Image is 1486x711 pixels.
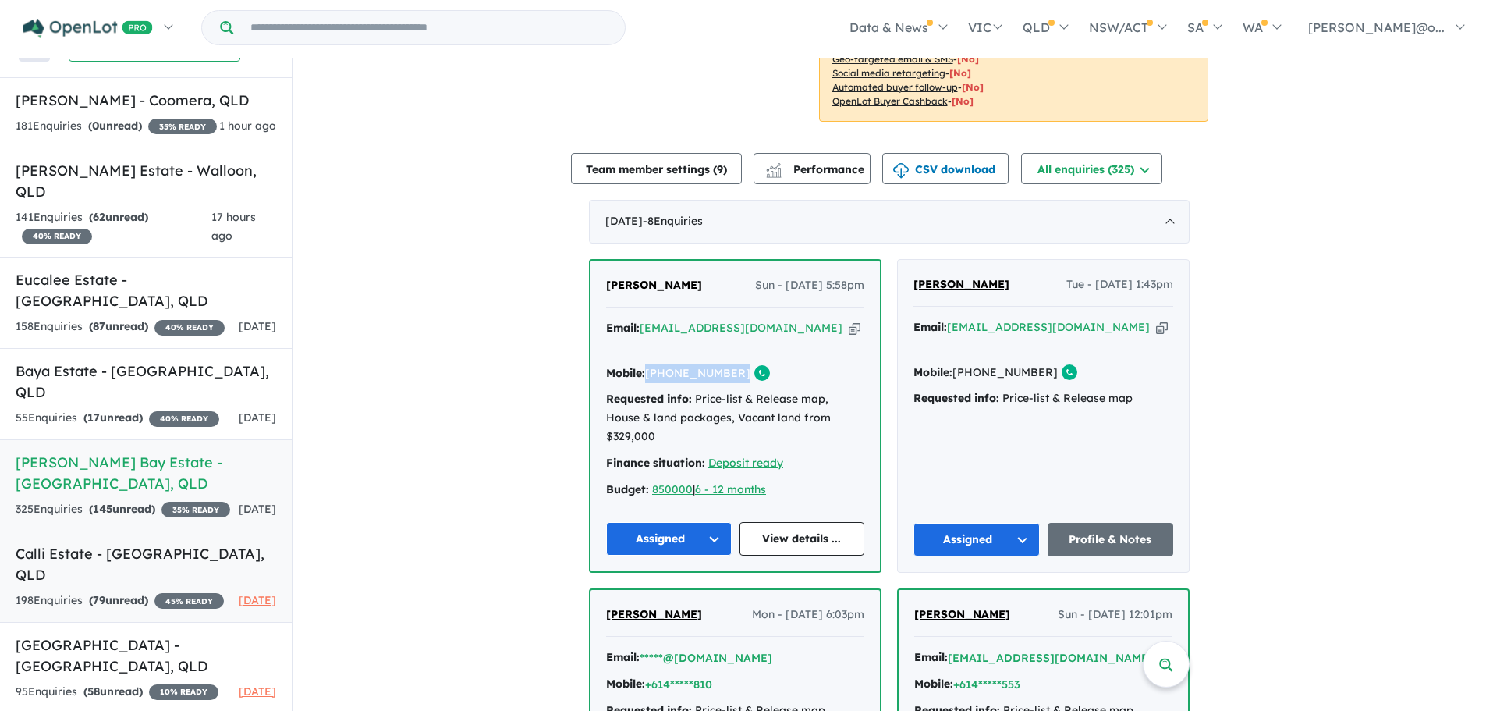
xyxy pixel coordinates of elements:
[606,481,864,499] div: |
[893,163,909,179] img: download icon
[211,210,256,243] span: 17 hours ago
[219,119,276,133] span: 1 hour ago
[83,411,143,425] strong: ( unread)
[16,409,219,428] div: 55 Enquir ies
[1021,153,1162,184] button: All enquiries (325)
[93,319,105,333] span: 87
[16,683,218,702] div: 95 Enquir ies
[766,163,780,172] img: line-chart.svg
[849,320,860,336] button: Copy
[766,168,782,178] img: bar-chart.svg
[695,482,766,496] a: 6 - 12 months
[1156,319,1168,336] button: Copy
[832,81,958,93] u: Automated buyer follow-up
[606,276,702,295] a: [PERSON_NAME]
[606,321,640,335] strong: Email:
[914,607,1010,621] span: [PERSON_NAME]
[949,67,971,79] span: [No]
[89,502,155,516] strong: ( unread)
[645,366,750,380] a: [PHONE_NUMBER]
[1308,20,1445,35] span: [PERSON_NAME]@o...
[83,684,143,699] strong: ( unread)
[589,200,1190,244] div: [DATE]
[913,276,1009,294] a: [PERSON_NAME]
[16,117,217,136] div: 181 Enquir ies
[16,452,276,494] h5: [PERSON_NAME] Bay Estate - [GEOGRAPHIC_DATA] , QLD
[239,411,276,425] span: [DATE]
[606,278,702,292] span: [PERSON_NAME]
[93,502,112,516] span: 145
[16,90,276,111] h5: [PERSON_NAME] - Coomera , QLD
[16,543,276,585] h5: Calli Estate - [GEOGRAPHIC_DATA] , QLD
[606,677,645,691] strong: Mobile:
[16,361,276,403] h5: Baya Estate - [GEOGRAPHIC_DATA] , QLD
[23,19,153,38] img: Openlot PRO Logo White
[16,269,276,311] h5: Eucalee Estate - [GEOGRAPHIC_DATA] , QLD
[752,606,864,624] span: Mon - [DATE] 6:03pm
[16,500,230,519] div: 325 Enquir ies
[606,456,705,470] strong: Finance situation:
[754,153,871,184] button: Performance
[89,319,148,333] strong: ( unread)
[606,390,864,446] div: Price-list & Release map, House & land packages, Vacant land from $329,000
[606,366,645,380] strong: Mobile:
[1058,606,1172,624] span: Sun - [DATE] 12:01pm
[88,119,142,133] strong: ( unread)
[606,482,649,496] strong: Budget:
[914,650,948,664] strong: Email:
[87,684,100,699] span: 58
[16,635,276,677] h5: [GEOGRAPHIC_DATA] - [GEOGRAPHIC_DATA] , QLD
[16,318,225,336] div: 158 Enquir ies
[239,502,276,516] span: [DATE]
[606,607,702,621] span: [PERSON_NAME]
[606,392,692,406] strong: Requested info:
[947,320,1150,334] a: [EMAIL_ADDRESS][DOMAIN_NAME]
[571,153,742,184] button: Team member settings (9)
[239,319,276,333] span: [DATE]
[93,593,105,607] span: 79
[154,320,225,336] span: 40 % READY
[149,411,219,427] span: 40 % READY
[913,277,1009,291] span: [PERSON_NAME]
[755,276,864,295] span: Sun - [DATE] 5:58pm
[717,162,723,176] span: 9
[652,482,693,496] a: 850000
[89,593,148,607] strong: ( unread)
[882,153,1009,184] button: CSV download
[913,391,999,405] strong: Requested info:
[16,592,224,610] div: 198 Enquir ies
[739,522,865,556] a: View details ...
[89,210,148,224] strong: ( unread)
[948,650,1153,667] button: [EMAIL_ADDRESS][DOMAIN_NAME]
[962,81,984,93] span: [No]
[1048,523,1174,556] a: Profile & Notes
[92,119,99,133] span: 0
[239,684,276,699] span: [DATE]
[16,160,276,202] h5: [PERSON_NAME] Estate - Walloon , QLD
[913,365,952,379] strong: Mobile:
[154,593,224,609] span: 45 % READY
[913,523,1040,556] button: Assigned
[913,389,1173,408] div: Price-list & Release map
[606,650,640,664] strong: Email:
[606,606,702,624] a: [PERSON_NAME]
[16,208,211,246] div: 141 Enquir ies
[1066,276,1173,294] span: Tue - [DATE] 1:43pm
[22,229,92,244] span: 40 % READY
[957,53,979,65] span: [No]
[93,210,105,224] span: 62
[708,456,783,470] a: Deposit ready
[606,522,732,556] button: Assigned
[832,53,953,65] u: Geo-targeted email & SMS
[768,162,864,176] span: Performance
[832,67,945,79] u: Social media retargeting
[914,677,953,691] strong: Mobile:
[914,606,1010,624] a: [PERSON_NAME]
[640,321,842,335] a: [EMAIL_ADDRESS][DOMAIN_NAME]
[643,214,703,228] span: - 8 Enquir ies
[148,119,217,134] span: 35 % READY
[87,411,100,425] span: 17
